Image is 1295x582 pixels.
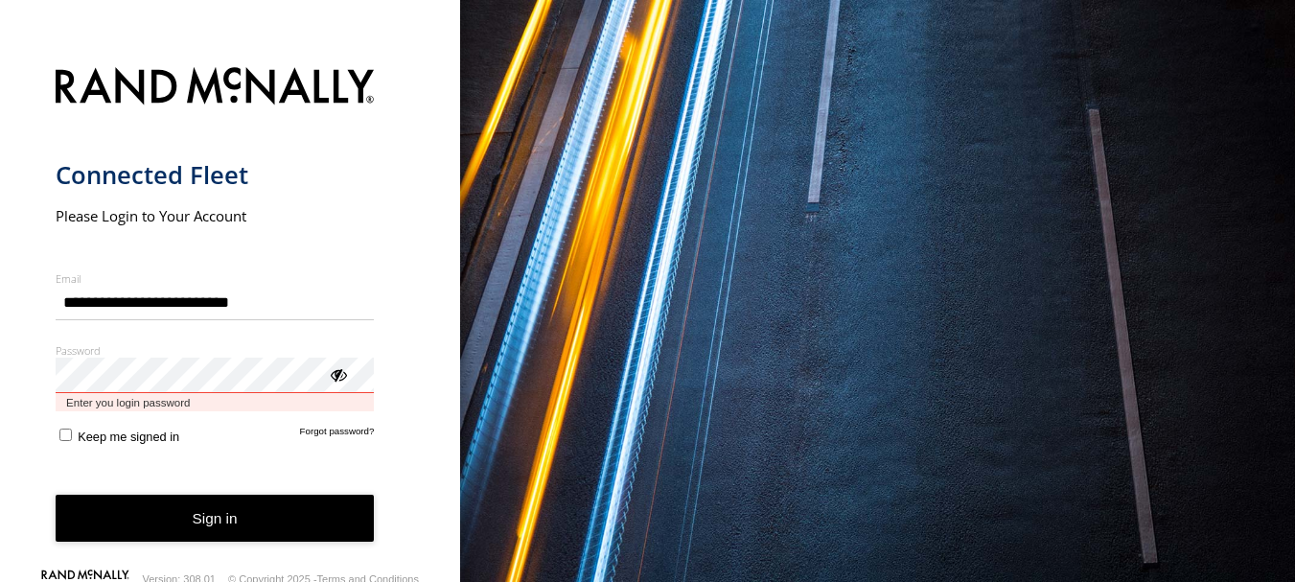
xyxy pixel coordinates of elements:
[56,495,375,542] button: Sign in
[300,426,375,444] a: Forgot password?
[56,56,405,572] form: main
[56,159,375,191] h1: Connected Fleet
[78,430,179,444] span: Keep me signed in
[328,364,347,384] div: ViewPassword
[56,393,375,411] span: Enter you login password
[56,271,375,286] label: Email
[56,206,375,225] h2: Please Login to Your Account
[59,429,72,441] input: Keep me signed in
[56,343,375,358] label: Password
[56,63,375,112] img: Rand McNally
